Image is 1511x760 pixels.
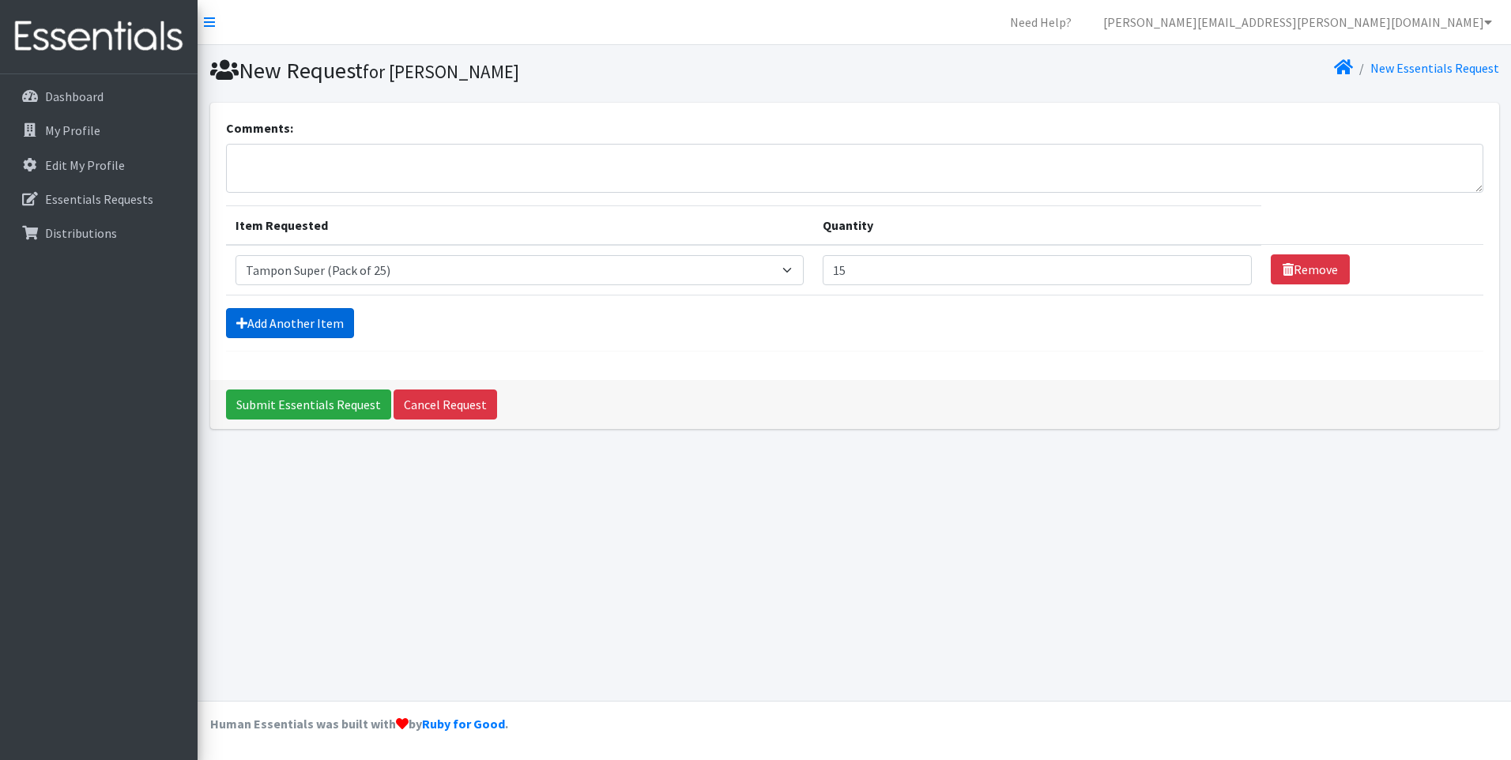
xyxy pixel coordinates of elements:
[226,119,293,137] label: Comments:
[363,60,519,83] small: for [PERSON_NAME]
[1271,254,1350,284] a: Remove
[1091,6,1505,38] a: [PERSON_NAME][EMAIL_ADDRESS][PERSON_NAME][DOMAIN_NAME]
[422,716,505,732] a: Ruby for Good
[45,225,117,241] p: Distributions
[6,217,191,249] a: Distributions
[394,389,497,420] a: Cancel Request
[210,57,849,85] h1: New Request
[45,157,125,173] p: Edit My Profile
[226,205,814,245] th: Item Requested
[6,183,191,215] a: Essentials Requests
[45,191,153,207] p: Essentials Requests
[226,308,354,338] a: Add Another Item
[6,81,191,112] a: Dashboard
[997,6,1084,38] a: Need Help?
[6,149,191,181] a: Edit My Profile
[45,88,104,104] p: Dashboard
[6,10,191,63] img: HumanEssentials
[813,205,1261,245] th: Quantity
[6,115,191,146] a: My Profile
[226,389,391,420] input: Submit Essentials Request
[45,122,100,138] p: My Profile
[1370,60,1499,76] a: New Essentials Request
[210,716,508,732] strong: Human Essentials was built with by .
